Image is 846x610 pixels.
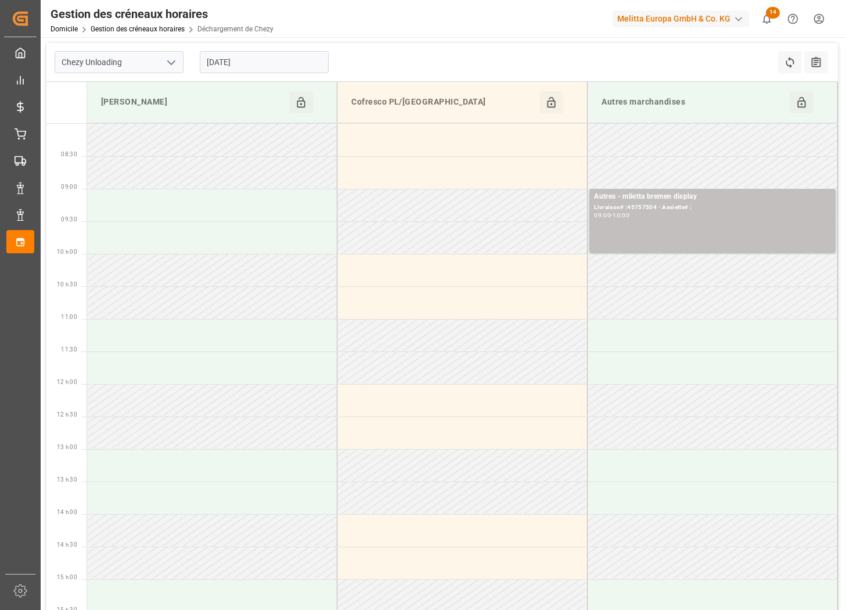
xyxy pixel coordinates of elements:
span: 14 h 00 [57,509,77,515]
input: JJ-MM-AAAA [200,51,329,73]
div: - [611,213,613,218]
span: 09:00 [61,184,77,190]
span: 12 h 30 [57,411,77,418]
div: Livraison# :45757504 - Assiette# : [594,203,831,213]
a: Gestion des créneaux horaires [91,25,185,33]
span: 13 h 00 [57,444,77,450]
div: Autres marchandises [597,91,790,113]
input: Type à rechercher/sélectionner [55,51,183,73]
span: 11:00 [61,314,77,320]
a: Domicile [51,25,78,33]
span: 13 h 30 [57,476,77,483]
div: 09:00 [594,213,611,218]
span: 14 h 30 [57,541,77,548]
div: Gestion des créneaux horaires [51,5,273,23]
div: Cofresco PL/[GEOGRAPHIC_DATA] [347,91,539,113]
button: Centre d’aide [780,6,806,32]
button: Melitta Europa GmbH & Co. KG [613,8,754,30]
button: Ouvrir le menu [162,53,179,71]
div: 10:00 [613,213,629,218]
span: 11:30 [61,346,77,353]
div: [PERSON_NAME] [96,91,289,113]
span: 08:30 [61,151,77,157]
span: 14 [766,7,780,19]
span: 09:30 [61,216,77,223]
font: Melitta Europa GmbH & Co. KG [617,13,730,25]
button: Afficher 14 nouvelles notifications [754,6,780,32]
span: 12 h 00 [57,379,77,385]
span: 10 h 30 [57,281,77,288]
span: 10 h 00 [57,249,77,255]
div: Autres - mlietta bremen display [594,191,831,203]
span: 15 h 00 [57,574,77,580]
